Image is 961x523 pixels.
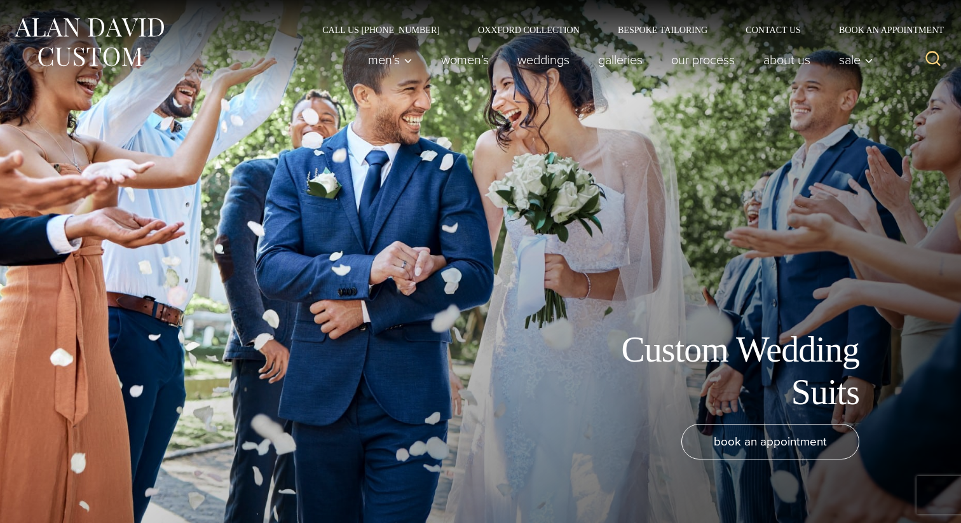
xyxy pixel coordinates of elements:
a: Our Process [657,47,749,72]
span: Men’s [368,53,412,66]
a: Book an Appointment [820,25,948,34]
span: Sale [839,53,873,66]
img: Alan David Custom [13,14,165,71]
h1: Custom Wedding Suits [573,329,859,414]
a: Call Us [PHONE_NUMBER] [303,25,459,34]
a: Contact Us [726,25,820,34]
span: book an appointment [714,432,827,451]
a: Women’s [427,47,503,72]
button: View Search Form [918,44,948,75]
a: Bespoke Tailoring [599,25,726,34]
a: weddings [503,47,584,72]
nav: Primary Navigation [354,47,880,72]
nav: Secondary Navigation [303,25,948,34]
a: About Us [749,47,825,72]
a: Galleries [584,47,657,72]
a: book an appointment [681,424,859,459]
a: Oxxford Collection [459,25,599,34]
